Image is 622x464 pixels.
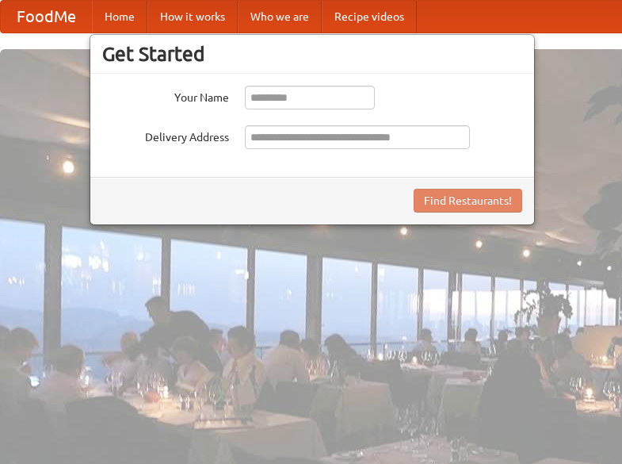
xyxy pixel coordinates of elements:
[238,1,322,33] a: Who we are
[414,189,522,213] button: Find Restaurants!
[92,1,147,33] a: Home
[1,1,92,33] a: FoodMe
[102,42,522,66] h3: Get Started
[102,125,229,145] label: Delivery Address
[102,86,229,105] label: Your Name
[322,1,417,33] a: Recipe videos
[147,1,238,33] a: How it works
